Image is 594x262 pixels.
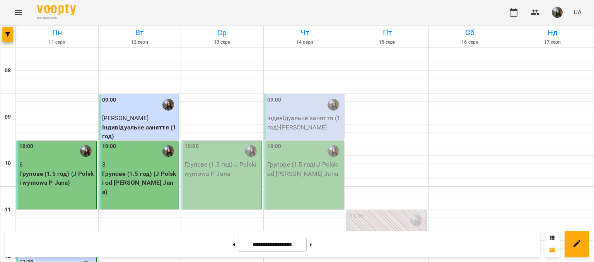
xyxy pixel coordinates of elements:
[512,39,592,46] h6: 17 серп
[100,39,180,46] h6: 12 серп
[17,27,97,39] h6: Пн
[267,142,282,151] label: 10:00
[102,160,178,169] p: 3
[102,142,116,151] label: 10:00
[100,27,180,39] h6: Вт
[37,4,76,15] img: Voopty Logo
[102,96,116,104] label: 09:00
[5,206,11,214] h6: 11
[5,66,11,75] h6: 08
[267,96,282,104] label: 09:00
[265,39,345,46] h6: 14 серп
[182,27,262,39] h6: Ср
[512,27,592,39] h6: Нд
[410,215,422,226] img: Бойцун Яна Вікторівна
[102,123,178,141] p: Індивідуальне заняття (1 год)
[184,160,260,178] p: Групове (1.5 год) - J Polski wymowa P Jana
[162,99,174,111] img: Бойцун Яна Вікторівна
[102,114,149,122] span: [PERSON_NAME]
[184,142,199,151] label: 10:00
[19,142,34,151] label: 10:00
[328,145,339,157] img: Бойцун Яна Вікторівна
[17,39,97,46] h6: 11 серп
[267,160,343,178] p: Групове (1.5 год) - J Polski od [PERSON_NAME] Jana
[430,27,510,39] h6: Сб
[80,145,92,157] img: Бойцун Яна Вікторівна
[350,212,364,220] label: 11:30
[5,159,11,168] h6: 10
[347,39,427,46] h6: 15 серп
[245,145,257,157] img: Бойцун Яна Вікторівна
[182,39,262,46] h6: 13 серп
[5,113,11,121] h6: 09
[37,16,76,21] span: For Business
[102,169,178,197] p: Групове (1.5 год) (J Polski od [PERSON_NAME] Jana)
[19,169,95,187] p: Групове (1.5 год) (J Polski wymowa P Jana)
[574,8,582,16] span: UA
[267,114,343,132] p: Індивідуальне заняття (1 год) - [PERSON_NAME]
[430,39,510,46] h6: 16 серп
[162,145,174,157] img: Бойцун Яна Вікторівна
[347,27,427,39] h6: Пт
[570,5,585,19] button: UA
[328,99,339,111] img: Бойцун Яна Вікторівна
[19,160,95,169] p: 6
[265,27,345,39] h6: Чт
[552,7,563,18] img: 3223da47ea16ff58329dec54ac365d5d.JPG
[9,3,28,22] button: Menu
